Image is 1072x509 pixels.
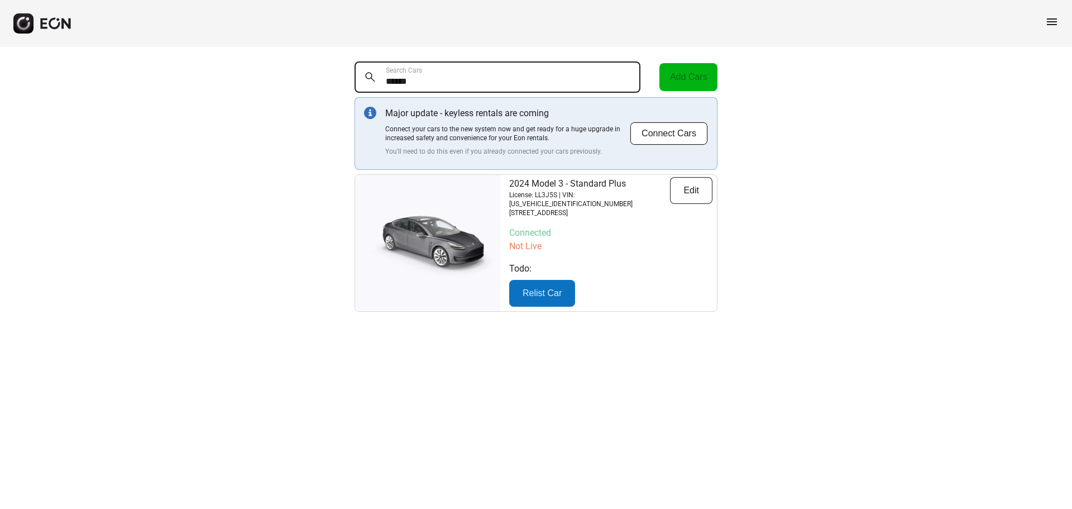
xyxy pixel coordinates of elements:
[509,177,670,191] p: 2024 Model 3 - Standard Plus
[364,107,376,119] img: info
[630,122,708,145] button: Connect Cars
[385,147,630,156] p: You'll need to do this even if you already connected your cars previously.
[355,207,500,279] img: car
[509,262,712,275] p: Todo:
[1045,15,1059,28] span: menu
[509,240,712,253] p: Not Live
[509,280,575,307] button: Relist Car
[385,125,630,142] p: Connect your cars to the new system now and get ready for a huge upgrade in increased safety and ...
[509,226,712,240] p: Connected
[509,191,670,208] p: License: LL3J5S | VIN: [US_VEHICLE_IDENTIFICATION_NUMBER]
[670,177,712,204] button: Edit
[386,66,422,75] label: Search Cars
[509,208,670,217] p: [STREET_ADDRESS]
[385,107,630,120] p: Major update - keyless rentals are coming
